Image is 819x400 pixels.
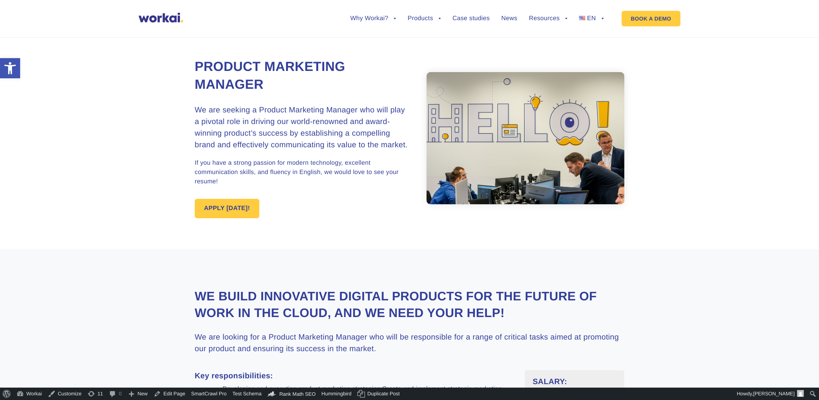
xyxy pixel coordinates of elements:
[195,59,345,92] span: Product Marketing Manager
[753,391,795,397] span: [PERSON_NAME]
[98,388,103,400] span: 11
[350,16,396,22] a: Why Workai?
[45,388,84,400] a: Customize
[195,159,409,186] p: If you have a strong passion for modern technology, excellent communication skills, and fluency i...
[14,388,45,400] a: Workai
[319,388,355,400] a: Hummingbird
[408,16,441,22] a: Products
[533,376,617,388] h3: SALARY:
[230,388,264,400] a: Test Schema
[195,372,273,380] strong: Key responsibilities:
[367,388,400,400] span: Duplicate Post
[137,388,147,400] span: New
[279,391,316,397] span: Rank Math SEO
[622,11,680,26] a: BOOK A DEMO
[195,288,624,321] h2: We build innovative digital products for the future of work in the Cloud, and we need your help!
[151,388,188,400] a: Edit Page
[195,104,409,151] h3: We are seeking a Product Marketing Manager who will play a pivotal role in driving our world-reno...
[587,15,596,22] span: EN
[223,386,382,392] span: Developing and executing product marketing strategies:
[452,16,490,22] a: Case studies
[195,331,624,355] h3: We are looking for a Product Marketing Manager who will be responsible for a range of critical ta...
[119,388,122,400] span: 0
[188,388,230,400] a: SmartCrawl Pro
[265,388,319,400] a: Rank Math Dashboard
[501,16,517,22] a: News
[529,16,567,22] a: Resources
[734,388,807,400] a: Howdy,
[195,199,259,218] a: APPLY [DATE]!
